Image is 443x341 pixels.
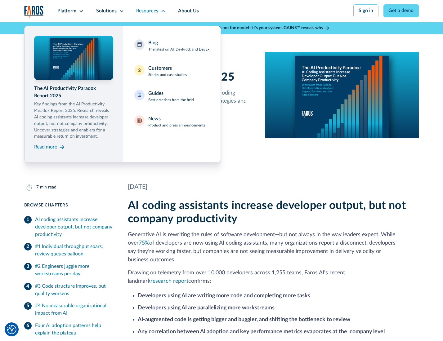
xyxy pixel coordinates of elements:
[131,86,213,107] a: GuidesBest practices from the field
[148,123,205,128] p: Product and press announcements
[35,283,113,298] div: #3 Code structure improves, but quality worsens
[24,214,113,241] a: AI coding assistants increase developer output, but not company productivity
[139,240,149,246] a: 75%
[383,4,419,17] a: Get a demo
[34,36,113,152] a: The AI Productivity Paradox Report 2025Key findings from the AI Productivity Paradox Report 2025....
[138,305,275,310] strong: Developers using AI are parallelizing more workstreams
[35,216,113,238] div: AI coding assistants increase developer output, but not company productivity
[128,231,419,264] p: Generative AI is rewriting the rules of software development—but not always in the way leaders ex...
[128,199,419,226] h2: AI coding assistants increase developer output, but not company productivity
[35,263,113,278] div: #2 Engineers juggle more workstreams per day
[150,278,188,284] a: research report
[24,6,44,18] a: home
[148,39,158,47] div: Blog
[148,97,194,103] p: Best practices from the field
[148,47,209,52] p: The latest on AI, DevProd, and DevEx
[24,300,113,320] a: #4 No measurable organizational impact from AI
[148,65,172,72] div: Customers
[34,144,57,151] div: Read more
[34,101,113,140] p: Key findings from the AI Productivity Paradox Report 2025. Research reveals AI coding assistants ...
[131,36,213,56] a: BlogThe latest on AI, DevProd, and DevEx
[24,320,113,339] a: Four AI adoption patterns help explain the plateau
[128,269,419,286] p: Drawing on telemetry from over 10,000 developers across 1,255 teams, Faros AI’s recent landmark c...
[148,115,161,123] div: News
[138,293,310,298] strong: Developers using AI are writing more code and completing more tasks
[24,260,113,280] a: #2 Engineers juggle more workstreams per day
[35,243,113,258] div: #1 Individual throughput soars, review queues balloon
[148,72,187,78] p: Stories and case studies
[36,184,39,191] div: 7
[24,6,44,18] img: Logo of the analytics and reporting company Faros.
[24,280,113,300] a: #3 Code structure improves, but quality worsens
[7,325,16,334] button: Cookie Settings
[128,183,419,192] div: [DATE]
[131,112,213,132] a: NewsProduct and press announcements
[131,61,213,82] a: CustomersStories and case studies
[138,329,385,334] strong: Any correlation between AI adoption and key performance metrics evaporates at the company level
[34,85,113,100] div: The AI Productivity Paradox Report 2025
[24,22,419,162] nav: Resources
[35,302,113,317] div: #4 No measurable organizational impact from AI
[35,322,113,337] div: Four AI adoption patterns help explain the plateau
[136,7,158,15] div: Resources
[353,4,378,17] a: Sign in
[138,317,350,322] strong: AI-augmented code is getting bigger and buggier, and shifting the bottleneck to review
[7,325,16,334] img: Revisit consent button
[148,90,163,97] div: Guides
[57,7,76,15] div: Platform
[24,202,113,209] div: Browse Chapters
[24,241,113,260] a: #1 Individual throughput soars, review queues balloon
[96,7,117,15] div: Solutions
[40,184,56,191] div: min read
